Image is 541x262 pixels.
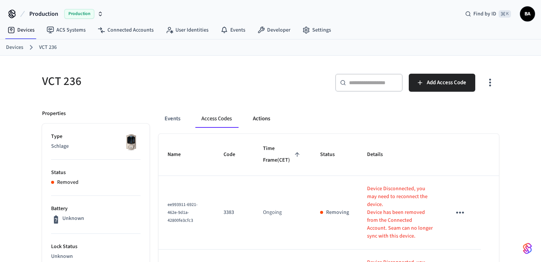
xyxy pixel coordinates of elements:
span: Time Frame(CET) [263,143,302,167]
a: VCT 236 [39,44,57,51]
button: Add Access Code [409,74,475,92]
p: Schlage [51,142,141,150]
p: Device Disconnected, you may need to reconnect the device. [367,185,433,209]
span: BA [521,7,534,21]
span: Status [320,149,345,161]
button: Access Codes [195,110,238,128]
span: Code [224,149,245,161]
a: Settings [296,23,337,37]
span: Details [367,149,393,161]
div: Find by ID⌘ K [459,7,517,21]
p: Removed [57,179,79,186]
button: Actions [247,110,276,128]
button: Events [159,110,186,128]
p: Status [51,169,141,177]
span: Production [29,9,58,18]
p: Type [51,133,141,141]
td: Ongoing [254,176,311,250]
a: Devices [2,23,41,37]
span: Production [64,9,94,19]
p: 3383 [224,209,245,217]
a: Events [215,23,251,37]
a: User Identities [160,23,215,37]
p: Lock Status [51,243,141,251]
p: Device has been removed from the Connected Account. Seam can no longer sync with this device. [367,209,433,240]
p: Properties [42,110,66,118]
span: ee993911-6921-462e-9d1a-42800fe3cfc3 [168,201,198,224]
p: Unknown [62,215,84,223]
p: Battery [51,205,141,213]
span: Name [168,149,190,161]
div: ant example [159,110,499,128]
p: Unknown [51,253,141,260]
img: Schlage Sense Smart Deadbolt with Camelot Trim, Front [122,133,141,151]
a: ACS Systems [41,23,92,37]
h5: VCT 236 [42,74,266,89]
a: Devices [6,44,23,51]
a: Developer [251,23,296,37]
span: Add Access Code [427,78,466,88]
span: Find by ID [473,10,496,18]
p: Removing [326,209,349,217]
img: SeamLogoGradient.69752ec5.svg [523,242,532,254]
a: Connected Accounts [92,23,160,37]
button: BA [520,6,535,21]
span: ⌘ K [499,10,511,18]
